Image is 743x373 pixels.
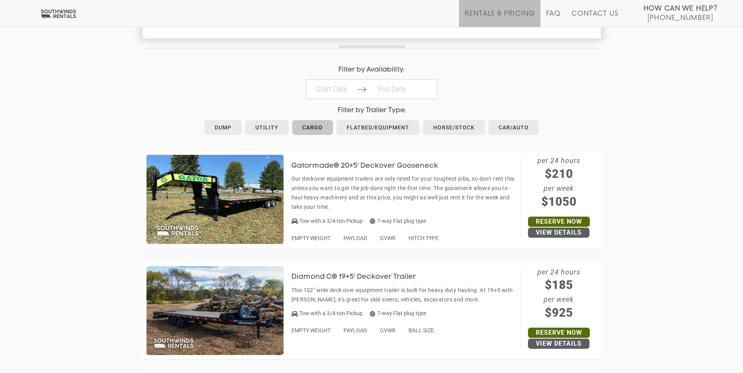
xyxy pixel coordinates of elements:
span: BALL SIZE [409,327,434,334]
a: FAQ [546,10,561,27]
span: 7-way Flat plug type [370,310,426,316]
a: Car/Auto [488,120,539,135]
span: HITCH TYPE [409,235,439,241]
strong: How Can We Help? [644,5,718,13]
span: PAYLOAD [343,235,367,241]
span: per 24 hours per week [521,266,597,322]
span: EMPTY WEIGHT [291,235,331,241]
a: Utility [245,120,289,135]
a: Reserve Now [528,328,590,338]
p: Our deckover equipment trailers are only rated for your toughest jobs, so don't rent this unless ... [291,174,517,212]
a: Diamond C® 19+5' Deckover Trailer [291,274,428,280]
a: Dump [204,120,242,135]
span: per 24 hours per week [521,155,597,210]
a: View Details [528,228,589,238]
a: Contact Us [571,10,618,27]
span: GVWR [380,327,396,334]
a: Gatormade® 20+5' Deckover Gooseneck [291,162,450,169]
h3: Gatormade® 20+5' Deckover Gooseneck [291,162,450,170]
img: SW013 - Diamond C 19+5' Deckover Trailer [146,266,284,355]
span: $210 [521,165,597,183]
a: Reserve Now [528,217,590,227]
span: GVWR [380,235,396,241]
span: $185 [521,276,597,294]
span: PAYLOAD [343,327,367,334]
a: Cargo [292,120,333,135]
span: Tow with a 3/4-ton Pickup [299,218,363,224]
img: SW012 - Gatormade 20+5' Deckover Gooseneck [146,155,284,244]
span: Tow with a 3/4-ton Pickup [299,310,363,316]
p: This 102" wide deck over equipment trailer is built for heavy duty hauling. At 19+5 with [PERSON_... [291,285,517,304]
h4: Filter by Availability: [143,66,601,74]
a: Horse/Stock [423,120,485,135]
h4: Filter by Trailer Type: [143,107,601,114]
span: [PHONE_NUMBER] [647,14,713,22]
a: View Details [528,339,589,349]
img: Southwinds Rentals Logo [39,9,78,19]
span: $925 [521,304,597,321]
span: $1050 [521,193,597,210]
span: 7-way Flat plug type [370,218,426,224]
h3: Diamond C® 19+5' Deckover Trailer [291,273,428,281]
span: EMPTY WEIGHT [291,327,331,334]
a: How Can We Help? [PHONE_NUMBER] [644,4,718,21]
a: Rentals & Pricing [465,10,535,27]
a: Flatbed/Equipment [336,120,419,135]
